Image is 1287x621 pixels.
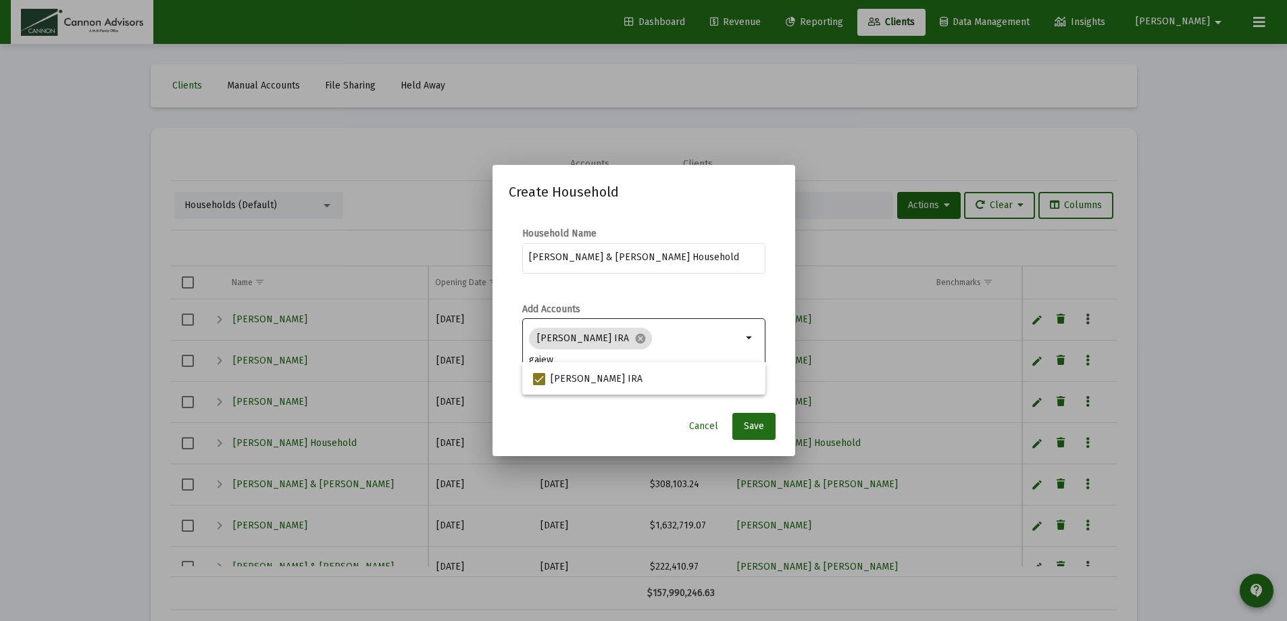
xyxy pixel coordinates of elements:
input: Select accounts [529,355,742,366]
mat-icon: cancel [634,332,647,345]
label: Add Accounts [522,303,580,315]
span: [PERSON_NAME] IRA [551,371,642,387]
span: Cancel [689,420,718,432]
mat-icon: arrow_drop_down [742,330,758,346]
button: Cancel [678,413,729,440]
label: Household Name [522,228,597,239]
input: e.g. Smith Household [529,252,758,263]
button: Save [732,413,776,440]
mat-chip-list: Selection [529,325,742,368]
h2: Create Household [509,181,779,203]
mat-chip: [PERSON_NAME] IRA [529,328,652,349]
span: Save [744,420,764,432]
